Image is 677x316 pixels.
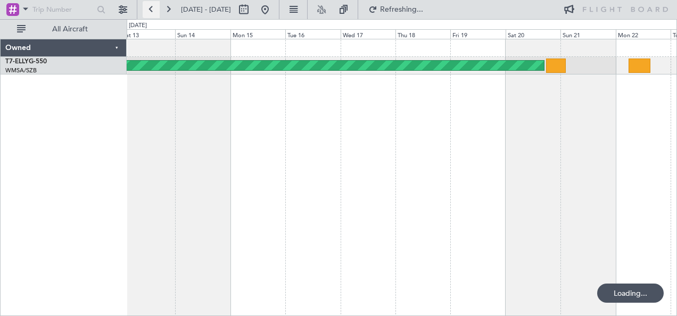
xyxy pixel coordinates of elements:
a: T7-ELLYG-550 [5,59,47,65]
div: Sat 20 [506,29,560,39]
div: Mon 15 [230,29,285,39]
div: Sun 14 [175,29,230,39]
a: WMSA/SZB [5,66,37,74]
span: [DATE] - [DATE] [181,5,231,14]
div: Fri 19 [450,29,505,39]
div: Wed 17 [341,29,395,39]
div: Sat 13 [120,29,175,39]
input: Trip Number [32,2,94,18]
span: T7-ELLY [5,59,29,65]
span: All Aircraft [28,26,112,33]
div: Thu 18 [395,29,450,39]
div: Tue 16 [285,29,340,39]
div: [DATE] [129,21,147,30]
div: Loading... [597,284,664,303]
span: Refreshing... [379,6,424,13]
button: Refreshing... [364,1,427,18]
button: All Aircraft [12,21,115,38]
div: Sun 21 [560,29,615,39]
div: Mon 22 [616,29,671,39]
